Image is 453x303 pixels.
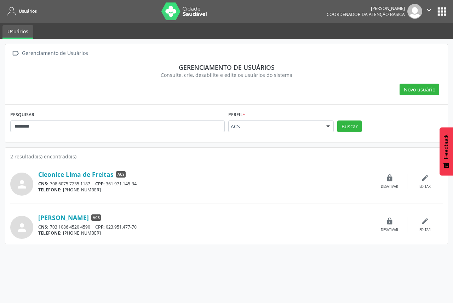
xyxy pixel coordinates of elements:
[21,48,89,58] div: Gerenciamento de Usuários
[116,171,126,178] span: ACS
[38,187,62,193] span: TELEFONE:
[381,228,398,232] div: Desativar
[16,221,28,234] i: person
[5,5,37,17] a: Usuários
[38,230,62,236] span: TELEFONE:
[38,224,48,230] span: CNS:
[95,224,105,230] span: CPF:
[38,181,48,187] span: CNS:
[10,48,21,58] i: 
[15,71,438,79] div: Consulte, crie, desabilite e edite os usuários do sistema
[10,48,89,58] a:  Gerenciamento de Usuários
[404,86,435,93] span: Novo usuário
[231,123,319,130] span: ACS
[436,5,448,18] button: apps
[10,110,34,120] label: PESQUISAR
[2,25,33,39] a: Usuários
[443,134,449,159] span: Feedback
[419,228,431,232] div: Editar
[10,153,443,160] div: 2 resultado(s) encontrado(s)
[381,184,398,189] div: Desativar
[400,84,439,96] button: Novo usuário
[228,110,245,120] label: Perfil
[421,174,429,182] i: edit
[337,120,362,133] button: Buscar
[38,170,114,178] a: Cleonice Lima de Freitas
[38,224,372,230] div: 703 1086 4520 4590 023.951.477-70
[91,214,101,221] span: ACS
[422,4,436,19] button: 
[419,184,431,189] div: Editar
[95,181,105,187] span: CPF:
[38,214,89,221] a: [PERSON_NAME]
[386,217,394,225] i: lock
[15,63,438,71] div: Gerenciamento de usuários
[407,4,422,19] img: img
[38,181,372,187] div: 708 6075 7235 1187 361.971.145-34
[38,230,372,236] div: [PHONE_NUMBER]
[327,5,405,11] div: [PERSON_NAME]
[16,178,28,191] i: person
[421,217,429,225] i: edit
[386,174,394,182] i: lock
[425,6,433,14] i: 
[327,11,405,17] span: Coordenador da Atenção Básica
[19,8,37,14] span: Usuários
[440,127,453,175] button: Feedback - Mostrar pesquisa
[38,187,372,193] div: [PHONE_NUMBER]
